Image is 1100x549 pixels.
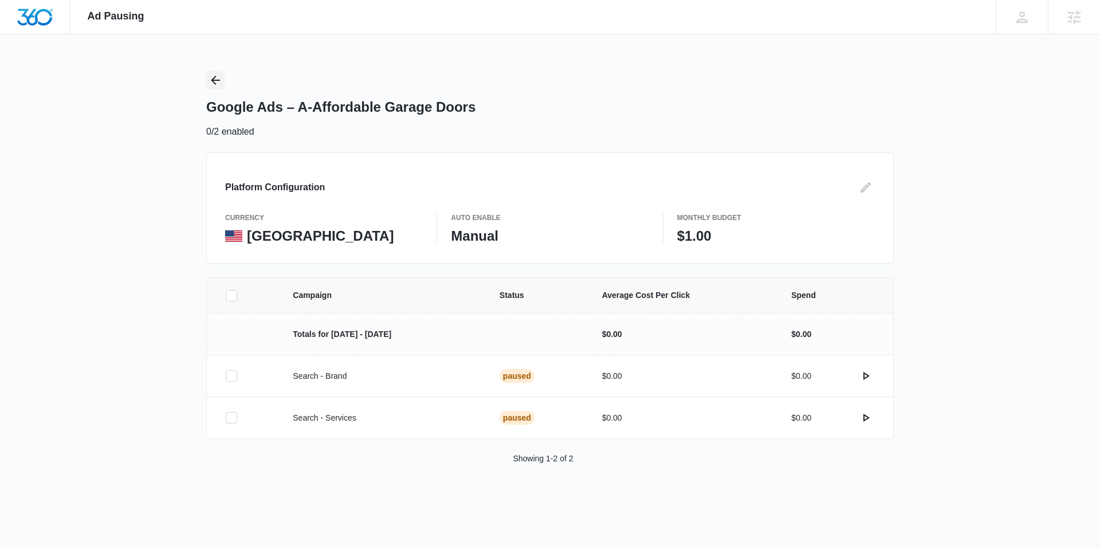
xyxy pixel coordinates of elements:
div: Paused [500,411,535,425]
p: Showing 1-2 of 2 [513,453,573,465]
p: Manual [451,228,649,245]
span: Spend [791,289,875,301]
p: Totals for [DATE] - [DATE] [293,328,472,340]
p: $0.00 [602,328,764,340]
p: Monthly Budget [677,213,875,223]
h1: Google Ads – A-Affordable Garage Doors [206,99,476,116]
div: Paused [500,369,535,383]
button: actions.activate [857,367,875,385]
p: $0.00 [602,370,764,382]
p: Auto Enable [451,213,649,223]
p: Search - Services [293,412,472,424]
p: [GEOGRAPHIC_DATA] [247,228,394,245]
p: $0.00 [602,412,764,424]
button: Edit [857,178,875,197]
span: Status [500,289,575,301]
span: Ad Pausing [88,10,144,22]
p: $0.00 [791,370,811,382]
span: Campaign [293,289,472,301]
p: Search - Brand [293,370,472,382]
span: Average Cost Per Click [602,289,764,301]
h3: Platform Configuration [225,181,325,194]
button: Back [206,71,225,89]
img: United States [225,230,242,242]
p: $1.00 [677,228,875,245]
p: $0.00 [791,412,811,424]
p: $0.00 [791,328,811,340]
p: currency [225,213,423,223]
button: actions.activate [857,409,875,427]
p: 0/2 enabled [206,125,254,139]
